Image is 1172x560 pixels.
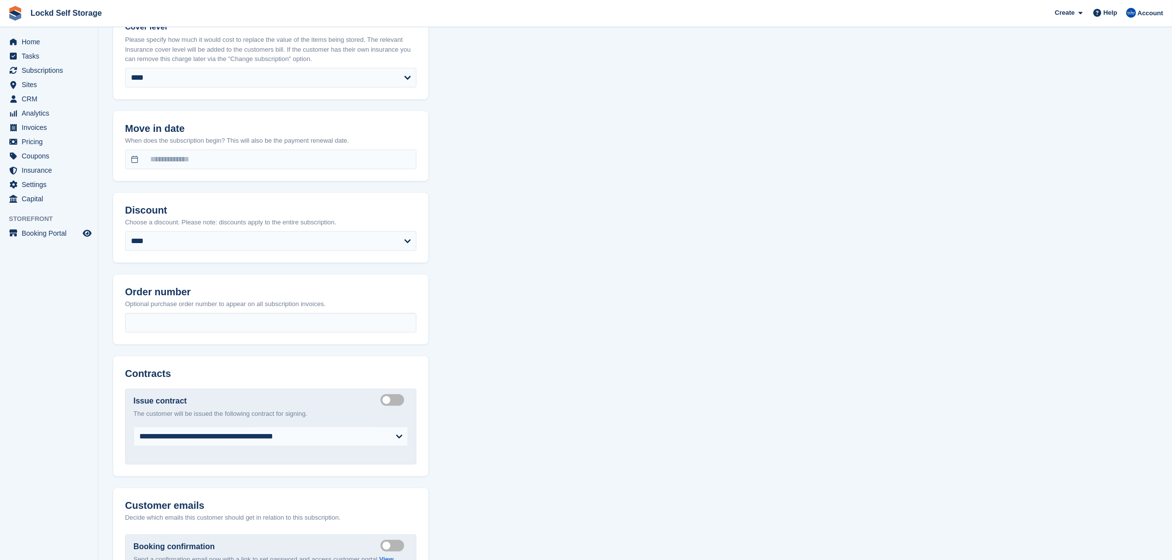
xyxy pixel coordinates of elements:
[5,35,93,49] a: menu
[125,286,416,298] h2: Order number
[5,226,93,240] a: menu
[125,218,416,227] p: Choose a discount. Please note: discounts apply to the entire subscription.
[133,395,187,407] label: Issue contract
[81,227,93,239] a: Preview store
[22,121,81,134] span: Invoices
[133,541,215,553] label: Booking confirmation
[27,5,106,21] a: Lockd Self Storage
[5,63,93,77] a: menu
[125,21,416,33] label: Cover level
[1138,8,1163,18] span: Account
[22,78,81,92] span: Sites
[22,163,81,177] span: Insurance
[125,205,416,216] h2: Discount
[125,368,416,379] h2: Contracts
[1126,8,1136,18] img: Jonny Bleach
[5,49,93,63] a: menu
[22,135,81,149] span: Pricing
[125,299,416,309] p: Optional purchase order number to appear on all subscription invoices.
[1055,8,1075,18] span: Create
[5,92,93,106] a: menu
[380,545,408,546] label: Send booking confirmation email
[22,49,81,63] span: Tasks
[8,6,23,21] img: stora-icon-8386f47178a22dfd0bd8f6a31ec36ba5ce8667c1dd55bd0f319d3a0aa187defe.svg
[5,178,93,191] a: menu
[9,214,98,224] span: Storefront
[22,178,81,191] span: Settings
[22,149,81,163] span: Coupons
[125,136,416,146] p: When does the subscription begin? This will also be the payment renewal date.
[5,121,93,134] a: menu
[380,399,408,401] label: Create integrated contract
[22,192,81,206] span: Capital
[5,78,93,92] a: menu
[5,192,93,206] a: menu
[125,513,416,523] p: Decide which emails this customer should get in relation to this subscription.
[125,35,416,64] p: Please specify how much it would cost to replace the value of the items being stored. The relevan...
[22,106,81,120] span: Analytics
[22,226,81,240] span: Booking Portal
[22,92,81,106] span: CRM
[125,123,416,134] h2: Move in date
[5,163,93,177] a: menu
[125,500,416,511] h2: Customer emails
[5,135,93,149] a: menu
[133,409,408,419] p: The customer will be issued the following contract for signing.
[22,63,81,77] span: Subscriptions
[5,149,93,163] a: menu
[5,106,93,120] a: menu
[1104,8,1117,18] span: Help
[22,35,81,49] span: Home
